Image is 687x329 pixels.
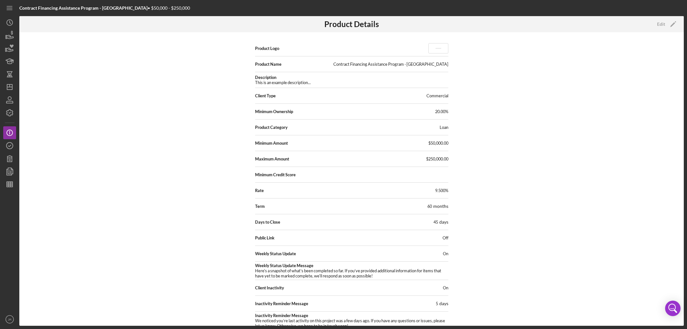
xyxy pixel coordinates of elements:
[436,301,448,306] div: 5
[653,19,679,29] button: Edit
[428,140,448,146] span: $50,000.00
[255,93,276,98] span: Client Type
[443,235,448,240] span: Off
[427,204,448,209] div: 60
[255,109,293,114] span: Minimum Ownership
[255,268,448,278] pre: Here's a snapshot of what’s been completed so far. If you’ve provided additional information for ...
[255,188,264,193] span: Rate
[3,313,16,326] button: JR
[443,251,448,256] span: On
[19,5,190,11] div: • $50,000 - $250,000
[433,203,448,209] span: months
[426,93,448,98] div: Commercial
[440,125,448,130] div: Loan
[333,62,448,67] div: Contract Financing Assistance Program - [GEOGRAPHIC_DATA]
[255,80,311,85] pre: This is an example description...
[665,301,681,316] div: Open Intercom Messenger
[657,19,665,29] div: Edit
[255,301,308,306] span: Inactivity Reminder Message
[255,204,265,209] span: Term
[255,285,284,290] span: Client Inactivity
[255,62,281,67] span: Product Name
[443,285,448,290] span: On
[255,219,280,225] span: Days to Close
[255,140,288,146] span: Minimum Amount
[426,156,448,161] span: $250,000.00
[439,219,448,225] span: days
[255,46,279,51] span: Product Logo
[255,75,448,80] span: Description
[255,125,288,130] span: Product Category
[8,318,12,321] text: JR
[255,235,274,240] span: Public Link
[255,156,289,161] span: Maximum Amount
[434,219,448,225] div: 45
[324,20,379,29] h3: Product Details
[255,263,448,268] span: Weekly Status Update Message
[435,188,448,193] span: 9.500%
[435,109,448,114] span: 20.00%
[255,172,296,177] span: Minimum Credit Score
[255,318,448,328] pre: We noticed you’re last activity on this project was a few days ago. If you have any questions or ...
[255,251,296,256] span: Weekly Status Update
[255,313,448,318] span: Inactivity Reminder Message
[19,5,148,11] b: Contract Financing Assistance Program - [GEOGRAPHIC_DATA]
[439,301,448,306] span: days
